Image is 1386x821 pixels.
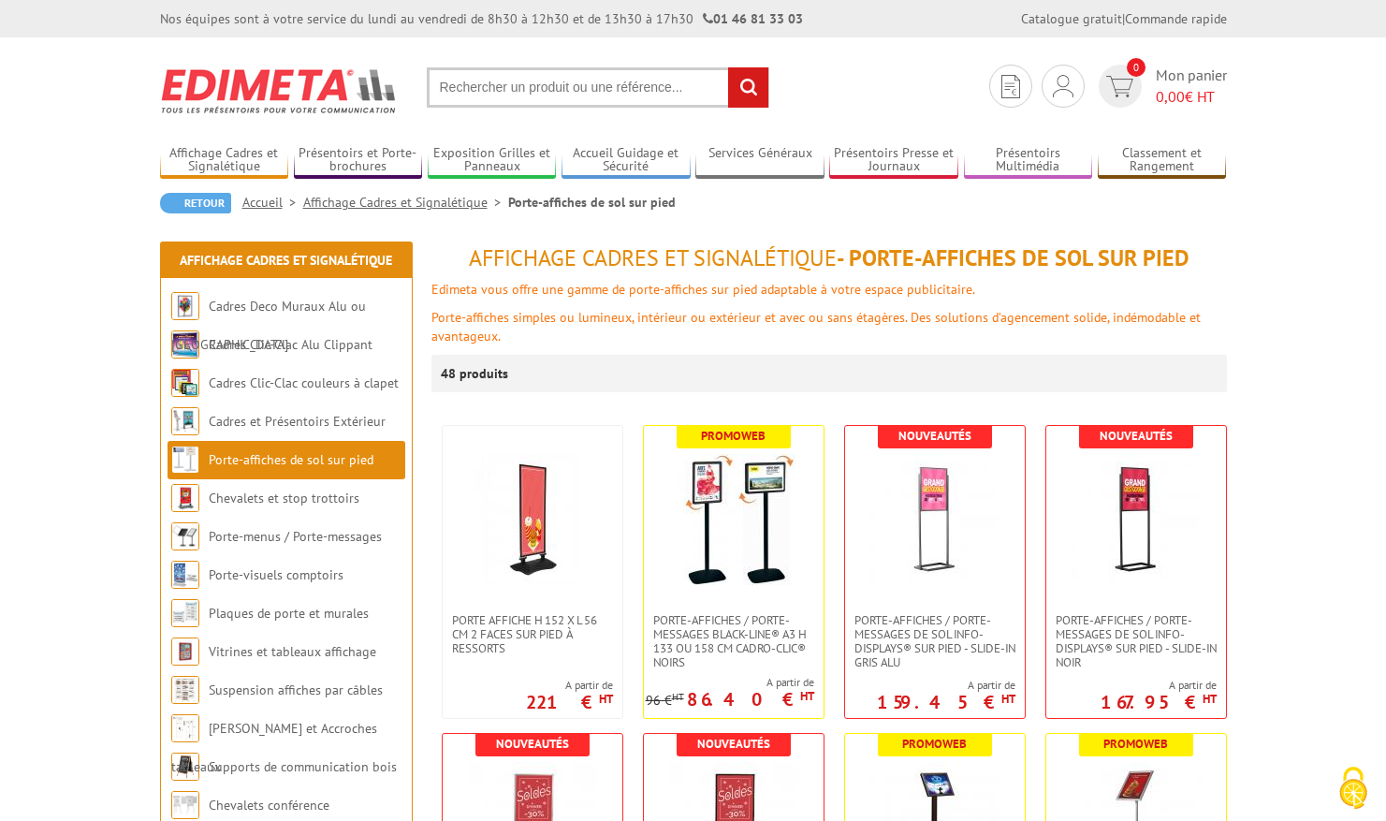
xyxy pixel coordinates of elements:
img: Porte-visuels comptoirs [171,561,199,589]
p: 159.45 € [877,696,1015,708]
font: Porte-affiches simples ou lumineux, intérieur ou extérieur et avec ou sans étagères. Des solution... [431,309,1201,345]
a: [PERSON_NAME] et Accroches tableaux [171,720,377,775]
b: Promoweb [1103,736,1168,752]
b: Promoweb [902,736,967,752]
sup: HT [1001,691,1015,707]
a: devis rapide 0 Mon panier 0,00€ HT [1094,65,1227,108]
a: Présentoirs Multimédia [964,145,1093,176]
img: Cadres et Présentoirs Extérieur [171,407,199,435]
a: Cadres Clic-Clac Alu Clippant [209,336,372,353]
b: Promoweb [701,428,766,444]
img: devis rapide [1106,76,1133,97]
a: Porte-affiches / Porte-messages de sol Info-Displays® sur pied - Slide-in Noir [1046,613,1226,669]
sup: HT [800,688,814,704]
span: A partir de [646,675,814,690]
input: rechercher [728,67,768,108]
p: 86.40 € [687,694,814,705]
a: Plaques de porte et murales [209,605,369,622]
span: Affichage Cadres et Signalétique [469,243,837,272]
p: 96 € [646,694,684,708]
b: Nouveautés [898,428,971,444]
sup: HT [1203,691,1217,707]
input: Rechercher un produit ou une référence... [427,67,769,108]
img: devis rapide [1053,75,1073,97]
a: Porte-affiches / Porte-messages de sol Info-Displays® sur pied - Slide-in Gris Alu [845,613,1025,669]
a: Classement et Rangement [1098,145,1227,176]
p: 167.95 € [1101,696,1217,708]
div: | [1021,9,1227,28]
a: Cadres Deco Muraux Alu ou [GEOGRAPHIC_DATA] [171,298,366,353]
a: Accueil [242,194,303,211]
img: Porte-affiches / Porte-messages de sol Info-Displays® sur pied - Slide-in Gris Alu [869,454,1000,585]
a: Cadres et Présentoirs Extérieur [209,413,386,430]
img: Chevalets et stop trottoirs [171,484,199,512]
a: Suspension affiches par câbles [209,682,383,698]
p: 48 produits [441,355,511,392]
a: Cadres Clic-Clac couleurs à clapet [209,374,399,391]
a: Catalogue gratuit [1021,10,1122,27]
sup: HT [672,690,684,703]
img: Cimaises et Accroches tableaux [171,714,199,742]
img: Porte-affiches / Porte-messages de sol Info-Displays® sur pied - Slide-in Noir [1071,454,1202,585]
img: Porte-affiches de sol sur pied [171,446,199,474]
img: Cadres Deco Muraux Alu ou Bois [171,292,199,320]
div: Nos équipes sont à votre service du lundi au vendredi de 8h30 à 12h30 et de 13h30 à 17h30 [160,9,803,28]
sup: HT [599,691,613,707]
p: 221 € [526,696,613,708]
a: Commande rapide [1125,10,1227,27]
img: Vitrines et tableaux affichage [171,638,199,666]
a: Retour [160,193,231,213]
img: Porte-affiches / Porte-messages Black-Line® A3 H 133 ou 158 cm Cadro-Clic® noirs [668,454,799,585]
b: Nouveautés [496,736,569,752]
a: Porte-affiches / Porte-messages Black-Line® A3 H 133 ou 158 cm Cadro-Clic® noirs [644,613,824,669]
img: Cookies (fenêtre modale) [1330,765,1377,812]
a: Chevalets conférence [209,797,329,814]
b: Nouveautés [697,736,770,752]
img: Porte Affiche H 152 x L 56 cm 2 faces sur pied à ressorts [467,454,598,585]
span: A partir de [1101,678,1217,693]
img: devis rapide [1001,75,1020,98]
span: Porte-affiches / Porte-messages de sol Info-Displays® sur pied - Slide-in Noir [1056,613,1217,669]
a: Porte-menus / Porte-messages [209,528,382,545]
a: Porte Affiche H 152 x L 56 cm 2 faces sur pied à ressorts [443,613,622,655]
a: Affichage Cadres et Signalétique [160,145,289,176]
font: Edimeta vous offre une gamme de porte-affiches sur pied adaptable à votre espace publicitaire. [431,281,975,298]
a: Présentoirs et Porte-brochures [294,145,423,176]
button: Cookies (fenêtre modale) [1320,757,1386,821]
img: Plaques de porte et murales [171,599,199,627]
a: Affichage Cadres et Signalétique [303,194,508,211]
span: A partir de [877,678,1015,693]
a: Porte-affiches de sol sur pied [209,451,373,468]
strong: 01 46 81 33 03 [703,10,803,27]
h1: - Porte-affiches de sol sur pied [431,246,1227,271]
span: Porte-affiches / Porte-messages de sol Info-Displays® sur pied - Slide-in Gris Alu [854,613,1015,669]
img: Chevalets conférence [171,791,199,819]
b: Nouveautés [1100,428,1173,444]
img: Suspension affiches par câbles [171,676,199,704]
a: Vitrines et tableaux affichage [209,643,376,660]
span: 0,00 [1156,87,1185,106]
img: Edimeta [160,56,399,125]
a: Services Généraux [695,145,824,176]
span: A partir de [526,678,613,693]
img: Porte-menus / Porte-messages [171,522,199,550]
span: € HT [1156,86,1227,108]
li: Porte-affiches de sol sur pied [508,193,676,212]
img: Cadres Clic-Clac couleurs à clapet [171,369,199,397]
a: Affichage Cadres et Signalétique [180,252,392,269]
a: Accueil Guidage et Sécurité [562,145,691,176]
span: Mon panier [1156,65,1227,108]
a: Porte-visuels comptoirs [209,566,343,583]
span: 0 [1127,58,1145,77]
span: Porte Affiche H 152 x L 56 cm 2 faces sur pied à ressorts [452,613,613,655]
a: Présentoirs Presse et Journaux [829,145,958,176]
a: Chevalets et stop trottoirs [209,490,359,506]
a: Supports de communication bois [209,758,397,775]
a: Exposition Grilles et Panneaux [428,145,557,176]
span: Porte-affiches / Porte-messages Black-Line® A3 H 133 ou 158 cm Cadro-Clic® noirs [653,613,814,669]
